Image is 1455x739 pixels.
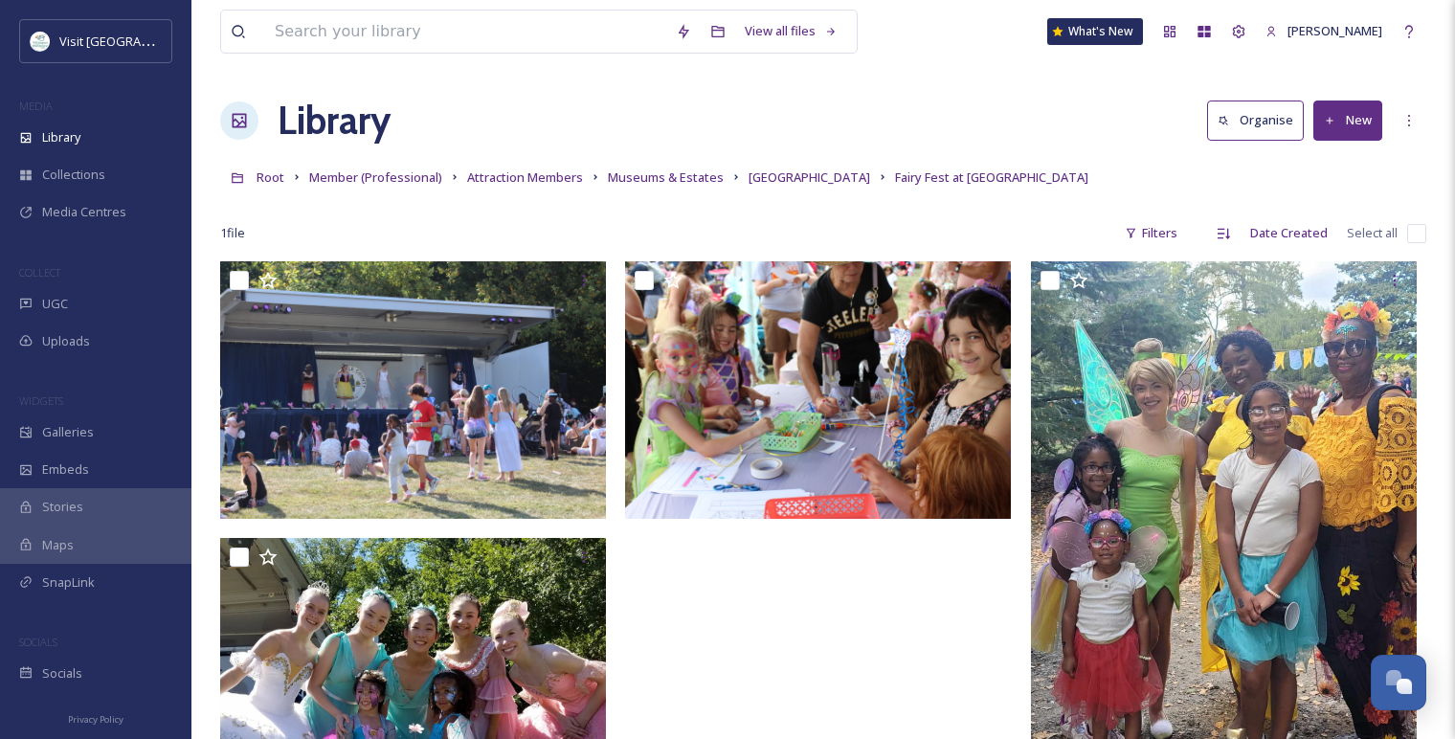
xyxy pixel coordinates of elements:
[278,92,391,149] a: Library
[257,166,284,189] a: Root
[257,168,284,186] span: Root
[735,12,847,50] a: View all files
[1371,655,1426,710] button: Open Chat
[608,166,724,189] a: Museums & Estates
[31,32,50,51] img: download%20%281%29.jpeg
[467,166,583,189] a: Attraction Members
[895,168,1088,186] span: Fairy Fest at [GEOGRAPHIC_DATA]
[220,261,606,519] img: IMG_6670-NCC%20Happenings.JPG
[1313,101,1382,140] button: New
[1241,214,1337,252] div: Date Created
[220,224,245,242] span: 1 file
[1287,22,1382,39] span: [PERSON_NAME]
[608,168,724,186] span: Museums & Estates
[59,32,208,50] span: Visit [GEOGRAPHIC_DATA]
[749,166,870,189] a: [GEOGRAPHIC_DATA]
[309,166,442,189] a: Member (Professional)
[1047,18,1143,45] a: What's New
[42,664,82,683] span: Socials
[467,168,583,186] span: Attraction Members
[19,393,63,408] span: WIDGETS
[19,265,60,280] span: COLLECT
[42,295,68,313] span: UGC
[625,261,1011,519] img: IMG_6627-NCC%20Happenings.JPG
[1207,101,1304,140] button: Organise
[42,423,94,441] span: Galleries
[68,706,123,729] a: Privacy Policy
[309,168,442,186] span: Member (Professional)
[895,166,1088,189] a: Fairy Fest at [GEOGRAPHIC_DATA]
[42,460,89,479] span: Embeds
[19,635,57,649] span: SOCIALS
[42,536,74,554] span: Maps
[42,128,80,146] span: Library
[42,573,95,592] span: SnapLink
[42,203,126,221] span: Media Centres
[68,713,123,726] span: Privacy Policy
[1256,12,1392,50] a: [PERSON_NAME]
[1115,214,1187,252] div: Filters
[749,168,870,186] span: [GEOGRAPHIC_DATA]
[1347,224,1398,242] span: Select all
[42,332,90,350] span: Uploads
[19,99,53,113] span: MEDIA
[1207,101,1313,140] a: Organise
[42,498,83,516] span: Stories
[42,166,105,184] span: Collections
[265,11,666,53] input: Search your library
